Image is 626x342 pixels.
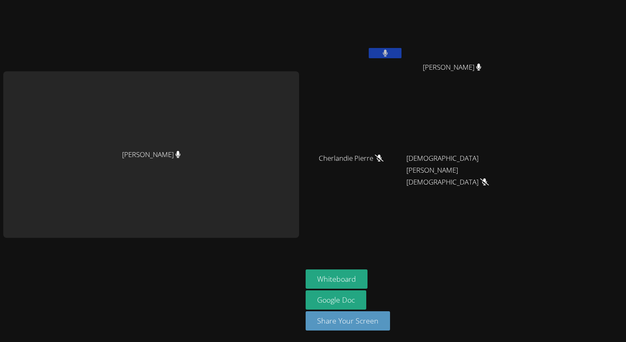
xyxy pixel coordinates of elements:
span: Cherlandie Pierre [319,153,383,164]
button: Whiteboard [306,269,367,289]
a: Google Doc [306,290,366,310]
span: [DEMOGRAPHIC_DATA][PERSON_NAME][DEMOGRAPHIC_DATA] [406,153,497,188]
button: Share Your Screen [306,311,390,331]
div: [PERSON_NAME] [3,71,299,238]
span: [PERSON_NAME] [423,62,481,73]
